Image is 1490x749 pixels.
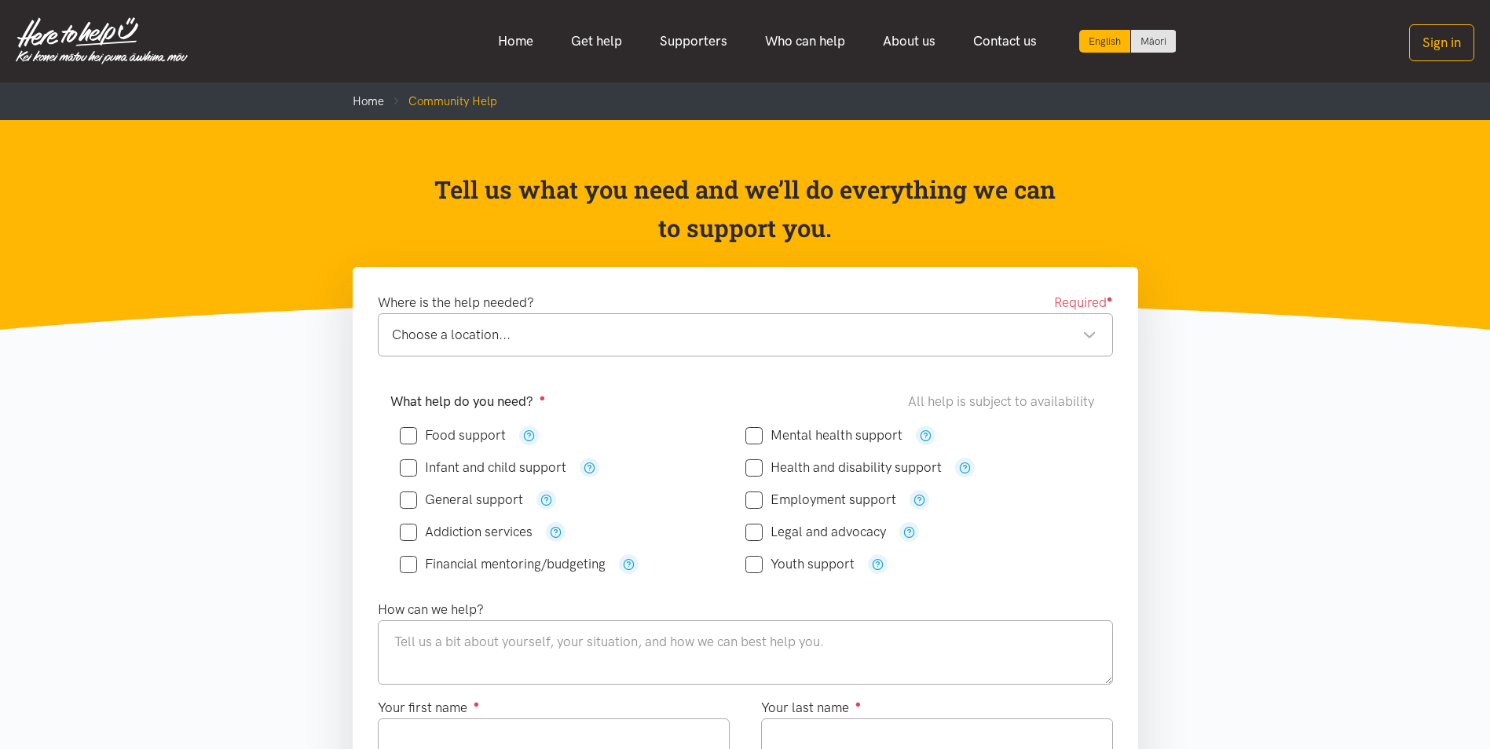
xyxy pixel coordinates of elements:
label: Employment support [745,493,896,506]
li: Community Help [384,92,497,111]
label: Food support [400,429,506,442]
label: Your first name [378,697,480,718]
label: Financial mentoring/budgeting [400,557,606,571]
label: How can we help? [378,599,484,620]
a: Contact us [954,24,1056,58]
div: All help is subject to availability [908,391,1100,412]
div: Choose a location... [392,324,1096,345]
a: Switch to Te Reo Māori [1131,30,1176,53]
a: Who can help [746,24,864,58]
label: Mental health support [745,429,902,442]
label: Addiction services [400,525,533,539]
img: Home [16,17,188,64]
sup: ● [1107,293,1113,305]
div: Current language [1079,30,1131,53]
label: Legal and advocacy [745,525,886,539]
sup: ● [540,392,546,404]
a: Get help [552,24,641,58]
a: Home [353,94,384,108]
label: General support [400,493,523,506]
label: Health and disability support [745,461,942,474]
span: Required [1054,292,1113,313]
label: Infant and child support [400,461,566,474]
a: About us [864,24,954,58]
p: Tell us what you need and we’ll do everything we can to support you. [433,170,1057,248]
label: Your last name [761,697,862,718]
label: Where is the help needed? [378,292,534,313]
sup: ● [474,698,480,710]
a: Supporters [641,24,746,58]
label: What help do you need? [390,391,546,412]
a: Home [479,24,552,58]
sup: ● [855,698,862,710]
button: Sign in [1409,24,1474,61]
div: Language toggle [1079,30,1177,53]
label: Youth support [745,557,855,571]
